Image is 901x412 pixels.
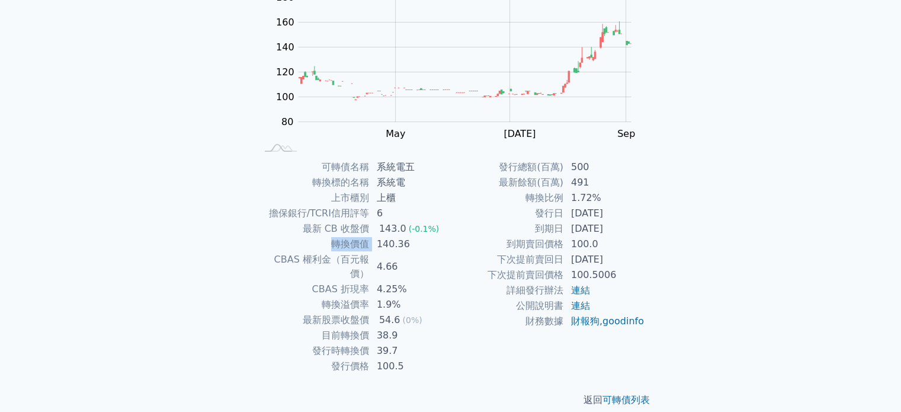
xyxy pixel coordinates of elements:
td: 發行總額(百萬) [451,159,564,175]
td: [DATE] [564,221,645,237]
td: 發行價格 [256,359,370,374]
tspan: 160 [276,17,294,28]
td: 491 [564,175,645,190]
td: 發行日 [451,206,564,221]
tspan: 140 [276,41,294,53]
td: 100.5 [370,359,451,374]
td: 目前轉換價 [256,328,370,343]
td: 可轉債名稱 [256,159,370,175]
td: 發行時轉換價 [256,343,370,359]
td: 到期賣回價格 [451,237,564,252]
td: 最新餘額(百萬) [451,175,564,190]
a: 連結 [571,285,590,296]
td: 500 [564,159,645,175]
tspan: Sep [617,128,635,139]
a: 財報狗 [571,315,599,327]
td: 38.9 [370,328,451,343]
div: 143.0 [377,222,409,236]
td: 6 [370,206,451,221]
td: 下次提前賣回日 [451,252,564,267]
td: 上櫃 [370,190,451,206]
td: 最新 CB 收盤價 [256,221,370,237]
a: 連結 [571,300,590,311]
a: goodinfo [602,315,644,327]
td: 最新股票收盤價 [256,312,370,328]
td: 擔保銀行/TCRI信用評等 [256,206,370,221]
td: 4.25% [370,282,451,297]
td: , [564,314,645,329]
td: 詳細發行辦法 [451,283,564,298]
td: 系統電五 [370,159,451,175]
td: 轉換價值 [256,237,370,252]
a: 可轉債列表 [602,394,650,405]
div: 54.6 [377,313,403,327]
td: 上市櫃別 [256,190,370,206]
td: CBAS 折現率 [256,282,370,297]
td: 100.0 [564,237,645,252]
td: 到期日 [451,221,564,237]
td: 轉換比例 [451,190,564,206]
td: 轉換溢價率 [256,297,370,312]
td: CBAS 權利金（百元報價） [256,252,370,282]
tspan: 120 [276,66,294,78]
td: 4.66 [370,252,451,282]
td: [DATE] [564,252,645,267]
tspan: 100 [276,91,294,103]
span: (-0.1%) [409,224,440,234]
td: 39.7 [370,343,451,359]
p: 返回 [242,393,659,407]
tspan: May [386,128,405,139]
td: 140.36 [370,237,451,252]
td: [DATE] [564,206,645,221]
td: 轉換標的名稱 [256,175,370,190]
td: 下次提前賣回價格 [451,267,564,283]
td: 1.9% [370,297,451,312]
span: (0%) [402,315,422,325]
td: 財務數據 [451,314,564,329]
div: 聊天小工具 [842,355,901,412]
td: 1.72% [564,190,645,206]
iframe: Chat Widget [842,355,901,412]
tspan: [DATE] [504,128,536,139]
td: 100.5006 [564,267,645,283]
td: 系統電 [370,175,451,190]
td: 公開說明書 [451,298,564,314]
tspan: 80 [281,116,293,127]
